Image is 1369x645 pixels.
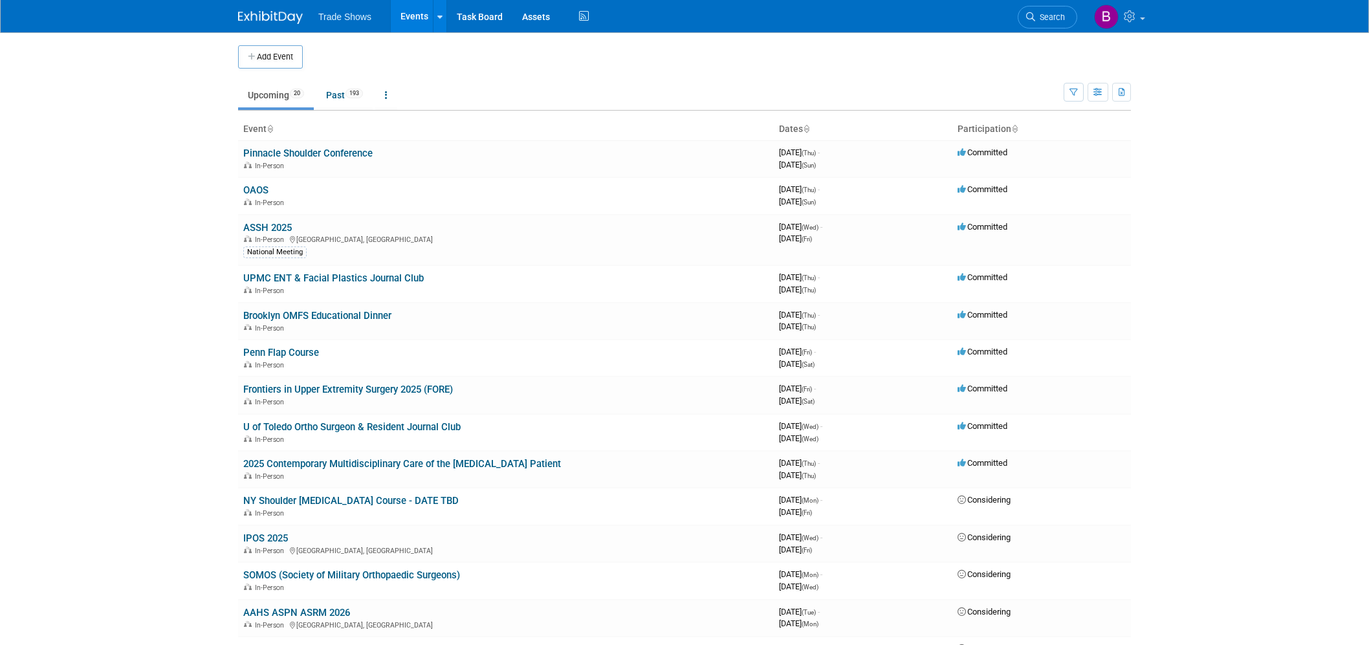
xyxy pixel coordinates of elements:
[244,162,252,168] img: In-Person Event
[958,532,1011,542] span: Considering
[255,472,288,481] span: In-Person
[958,607,1011,617] span: Considering
[802,323,816,331] span: (Thu)
[802,423,818,430] span: (Wed)
[818,458,820,468] span: -
[779,582,818,591] span: [DATE]
[243,607,350,618] a: AAHS ASPN ASRM 2026
[820,222,822,232] span: -
[243,347,319,358] a: Penn Flap Course
[802,274,816,281] span: (Thu)
[243,184,268,196] a: OAOS
[779,184,820,194] span: [DATE]
[243,545,769,555] div: [GEOGRAPHIC_DATA], [GEOGRAPHIC_DATA]
[802,312,816,319] span: (Thu)
[244,509,252,516] img: In-Person Event
[958,184,1007,194] span: Committed
[244,199,252,205] img: In-Person Event
[244,287,252,293] img: In-Person Event
[244,361,252,367] img: In-Person Event
[243,569,460,581] a: SOMOS (Society of Military Orthopaedic Surgeons)
[802,509,812,516] span: (Fri)
[958,310,1007,320] span: Committed
[814,347,816,356] span: -
[779,532,822,542] span: [DATE]
[1094,5,1119,29] img: Becca Rensi
[820,532,822,542] span: -
[818,607,820,617] span: -
[243,495,459,507] a: NY Shoulder [MEDICAL_DATA] Course - DATE TBD
[779,569,822,579] span: [DATE]
[244,621,252,628] img: In-Person Event
[958,569,1011,579] span: Considering
[779,197,816,206] span: [DATE]
[244,472,252,479] img: In-Person Event
[244,235,252,242] img: In-Person Event
[818,184,820,194] span: -
[779,396,815,406] span: [DATE]
[238,45,303,69] button: Add Event
[802,386,812,393] span: (Fri)
[802,398,815,405] span: (Sat)
[802,287,816,294] span: (Thu)
[255,235,288,244] span: In-Person
[238,118,774,140] th: Event
[243,458,561,470] a: 2025 Contemporary Multidisciplinary Care of the [MEDICAL_DATA] Patient
[244,547,252,553] img: In-Person Event
[243,148,373,159] a: Pinnacle Shoulder Conference
[779,359,815,369] span: [DATE]
[1018,6,1077,28] a: Search
[345,89,363,98] span: 193
[255,509,288,518] span: In-Person
[802,460,816,467] span: (Thu)
[243,222,292,234] a: ASSH 2025
[255,199,288,207] span: In-Person
[802,547,812,554] span: (Fri)
[958,347,1007,356] span: Committed
[779,310,820,320] span: [DATE]
[958,148,1007,157] span: Committed
[779,607,820,617] span: [DATE]
[802,186,816,193] span: (Thu)
[779,384,816,393] span: [DATE]
[779,470,816,480] span: [DATE]
[779,285,816,294] span: [DATE]
[255,435,288,444] span: In-Person
[958,458,1007,468] span: Committed
[243,246,307,258] div: National Meeting
[238,11,303,24] img: ExhibitDay
[779,222,822,232] span: [DATE]
[779,272,820,282] span: [DATE]
[243,384,453,395] a: Frontiers in Upper Extremity Surgery 2025 (FORE)
[802,534,818,541] span: (Wed)
[1011,124,1018,134] a: Sort by Participation Type
[820,495,822,505] span: -
[802,620,818,628] span: (Mon)
[802,472,816,479] span: (Thu)
[243,619,769,629] div: [GEOGRAPHIC_DATA], [GEOGRAPHIC_DATA]
[244,584,252,590] img: In-Person Event
[802,435,818,443] span: (Wed)
[952,118,1131,140] th: Participation
[779,618,818,628] span: [DATE]
[779,545,812,554] span: [DATE]
[243,272,424,284] a: UPMC ENT & Facial Plastics Journal Club
[255,584,288,592] span: In-Person
[818,272,820,282] span: -
[779,433,818,443] span: [DATE]
[802,224,818,231] span: (Wed)
[802,162,816,169] span: (Sun)
[238,83,314,107] a: Upcoming20
[255,621,288,629] span: In-Person
[802,235,812,243] span: (Fri)
[802,609,816,616] span: (Tue)
[1035,12,1065,22] span: Search
[802,349,812,356] span: (Fri)
[267,124,273,134] a: Sort by Event Name
[958,272,1007,282] span: Committed
[255,162,288,170] span: In-Person
[779,458,820,468] span: [DATE]
[802,584,818,591] span: (Wed)
[255,287,288,295] span: In-Person
[779,234,812,243] span: [DATE]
